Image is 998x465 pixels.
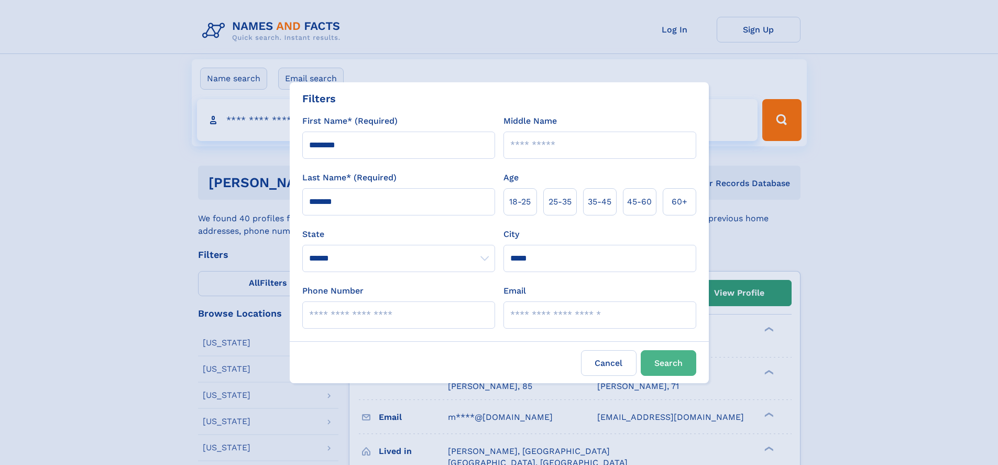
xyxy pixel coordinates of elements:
span: 18‑25 [509,196,531,208]
label: Email [503,285,526,297]
label: Cancel [581,350,637,376]
span: 25‑35 [549,196,572,208]
label: Phone Number [302,285,364,297]
label: Middle Name [503,115,557,127]
label: First Name* (Required) [302,115,398,127]
label: Age [503,171,519,184]
span: 45‑60 [627,196,652,208]
button: Search [641,350,696,376]
div: Filters [302,91,336,106]
span: 35‑45 [588,196,611,208]
span: 60+ [672,196,687,208]
label: State [302,228,495,241]
label: City [503,228,519,241]
label: Last Name* (Required) [302,171,397,184]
